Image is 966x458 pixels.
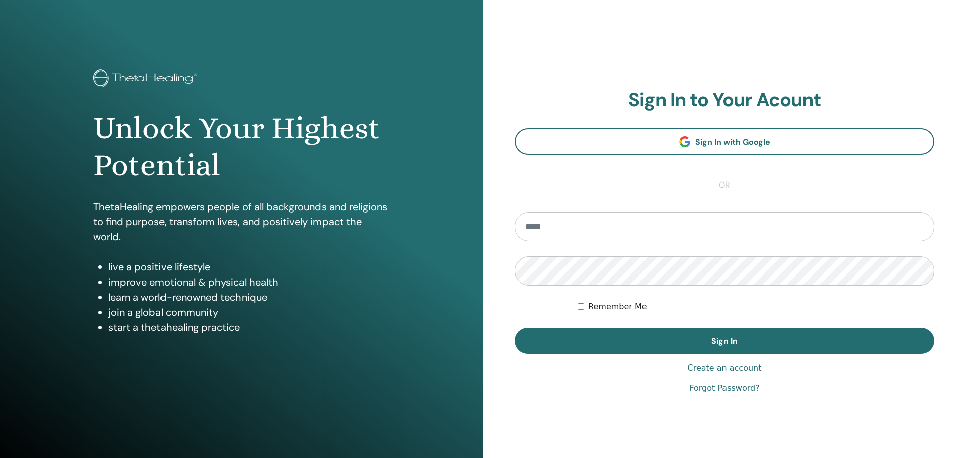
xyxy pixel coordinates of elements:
a: Forgot Password? [689,382,759,394]
li: join a global community [108,305,390,320]
div: Keep me authenticated indefinitely or until I manually logout [578,301,934,313]
span: Sign In [711,336,738,346]
a: Sign In with Google [515,128,934,155]
li: live a positive lifestyle [108,259,390,274]
h1: Unlock Your Highest Potential [93,110,390,185]
span: Sign In with Google [695,137,770,147]
label: Remember Me [588,301,647,313]
li: learn a world-renowned technique [108,290,390,305]
h2: Sign In to Your Acount [515,88,934,112]
p: ThetaHealing empowers people of all backgrounds and religions to find purpose, transform lives, a... [93,199,390,244]
li: improve emotional & physical health [108,274,390,290]
span: or [714,179,735,191]
button: Sign In [515,328,934,354]
li: start a thetahealing practice [108,320,390,335]
a: Create an account [687,362,761,374]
